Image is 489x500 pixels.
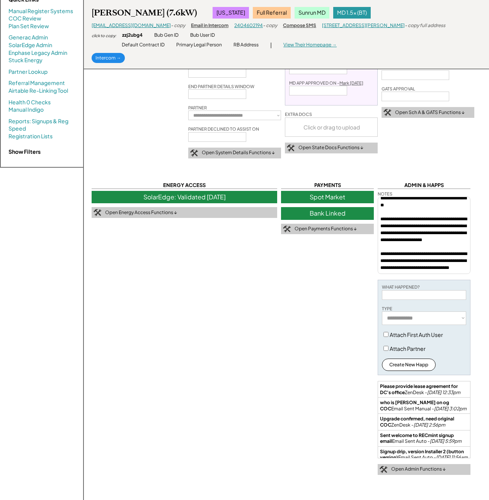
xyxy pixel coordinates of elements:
[333,7,371,19] div: MD 1.5x (BT)
[380,432,468,444] div: Email Sent Auto -
[234,22,263,28] a: 2404602194
[9,56,43,64] a: Stuck Energy
[391,466,446,473] div: Open Admin Functions ↓
[322,22,405,28] a: [STREET_ADDRESS][PERSON_NAME]
[395,109,465,116] div: Open Sch A & GATS Functions ↓
[122,42,165,48] div: Default Contract ID
[295,7,329,19] div: Sunrun MD
[9,99,51,106] a: Health 0 Checks
[382,359,436,371] button: Create New Happ
[382,86,415,92] div: GATS APPROVAL
[339,80,363,85] u: Mark [DATE]
[233,42,259,48] div: RB Address
[281,182,374,189] div: PAYMENTS
[263,22,277,29] div: - copy
[188,126,259,132] div: PARTNER DECLINED TO ASSIST ON
[92,182,277,189] div: ENERGY ACCESS
[9,41,52,49] a: SolarEdge Admin
[382,306,392,311] div: TYPE
[270,41,272,49] div: |
[9,133,53,140] a: Registration Lists
[430,438,462,444] em: [DATE] 5:59pm
[9,68,48,76] a: Partner Lookup
[289,80,363,86] div: MD APP APPROVED ON -
[92,7,197,18] div: [PERSON_NAME] (7.6kW)
[92,33,116,38] div: click to copy:
[9,106,44,114] a: Manual Indigo
[380,400,450,412] strong: who is [PERSON_NAME] on og COC
[188,83,254,89] div: END PARTNER DETAILS WINDOW
[380,449,468,461] div: Email Sent Auto -
[190,150,198,156] img: tool-icon.png
[92,53,125,63] div: Intercom →
[434,406,467,412] em: [DATE] 3:02pm
[378,182,470,189] div: ADMIN & HAPPS
[380,466,387,473] img: tool-icon.png
[283,42,337,48] div: View Their Homepage →
[9,15,41,22] a: COC Review
[190,32,215,39] div: Bub User ID
[380,416,468,428] div: ZenDesk -
[122,32,143,39] div: zzj2ubg4
[171,22,185,29] div: - copy
[390,345,426,352] label: Attach Partner
[287,145,295,151] img: tool-icon.png
[281,191,374,203] div: Spot Market
[176,42,222,48] div: Primary Legal Person
[382,284,420,290] div: WHAT HAPPENED?
[9,22,49,30] a: Plan Set Review
[9,148,41,155] strong: Show Filters
[283,22,316,29] div: Compose SMS
[94,209,101,216] img: tool-icon.png
[414,422,445,428] em: [DATE] 2:56pm
[154,32,179,39] div: Bub Gen ID
[285,118,378,136] div: Click or drag to upload
[202,150,275,156] div: Open System Details Functions ↓
[298,145,363,151] div: Open State Docs Functions ↓
[380,432,455,444] strong: Sent welcome to RECmint signup email
[9,87,68,95] a: Airtable Re-Linking Tool
[380,416,455,428] strong: Upgrade confirmed, need original COC
[281,207,374,219] div: Bank Linked
[378,191,392,197] div: NOTES
[283,226,291,233] img: tool-icon.png
[253,7,291,19] div: Full Referral
[295,226,357,232] div: Open Payments Functions ↓
[436,454,468,460] em: [DATE] 11:56am
[380,400,468,412] div: Email Sent Manual -
[285,111,312,117] div: EXTRA DOCS
[191,22,228,29] div: Email in Intercom
[380,449,465,461] strong: Signup drip, version Installer 2 (button version)
[92,22,171,28] a: [EMAIL_ADDRESS][DOMAIN_NAME]
[383,109,391,116] img: tool-icon.png
[9,79,65,87] a: Referral Management
[188,105,207,111] div: PARTNER
[380,383,458,395] strong: Please provide lease agreement for DC's office
[9,34,48,41] a: Generac Admin
[427,389,460,395] em: [DATE] 12:33pm
[9,117,75,133] a: Reports: Signups & Reg Speed
[92,191,277,203] div: SolarEdge: Validated [DATE]
[9,49,67,57] a: Enphase Legacy Admin
[213,7,249,19] div: [US_STATE]
[105,209,177,216] div: Open Energy Access Functions ↓
[9,7,73,15] a: Manual Register Systems
[390,331,443,338] label: Attach First Auth User
[405,22,445,29] div: - copy full address
[380,383,468,395] div: ZenDesk -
